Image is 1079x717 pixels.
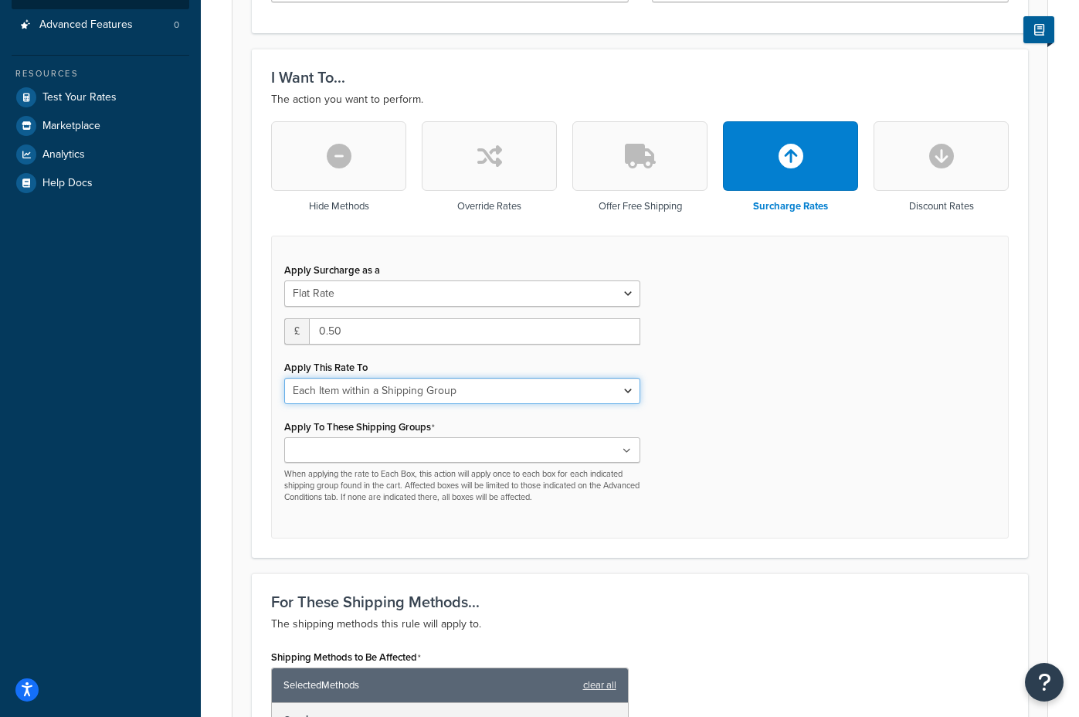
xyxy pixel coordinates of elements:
a: Test Your Rates [12,83,189,111]
a: Analytics [12,141,189,168]
h3: Hide Methods [309,201,369,212]
span: £ [284,318,309,345]
span: Analytics [42,148,85,161]
span: Test Your Rates [42,91,117,104]
p: The action you want to perform. [271,90,1009,109]
h3: For These Shipping Methods... [271,593,1009,610]
div: Resources [12,67,189,80]
h3: Discount Rates [909,201,974,212]
a: Marketplace [12,112,189,140]
label: Apply To These Shipping Groups [284,421,435,433]
a: Advanced Features0 [12,11,189,39]
h3: Offer Free Shipping [599,201,682,212]
button: Open Resource Center [1025,663,1064,702]
span: Help Docs [42,177,93,190]
p: The shipping methods this rule will apply to. [271,615,1009,634]
span: 0 [174,19,179,32]
h3: Surcharge Rates [753,201,828,212]
label: Apply Surcharge as a [284,264,380,276]
h3: I Want To... [271,69,1009,86]
button: Show Help Docs [1023,16,1054,43]
span: Marketplace [42,120,100,133]
p: When applying the rate to Each Box, this action will apply once to each box for each indicated sh... [284,468,640,504]
h3: Override Rates [457,201,521,212]
span: Selected Methods [283,675,575,696]
li: Advanced Features [12,11,189,39]
a: clear all [583,675,616,696]
span: Advanced Features [39,19,133,32]
a: Help Docs [12,169,189,197]
label: Apply This Rate To [284,362,368,373]
label: Shipping Methods to Be Affected [271,651,421,664]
